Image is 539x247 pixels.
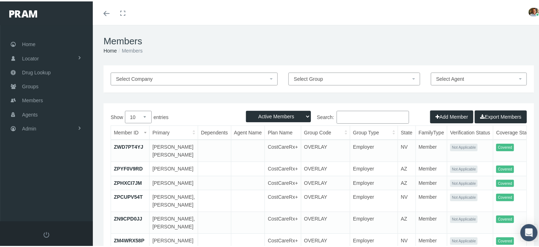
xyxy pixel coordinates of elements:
td: OVERLAY [301,160,350,175]
span: Not Applicable [450,142,478,150]
span: Not Applicable [450,214,478,222]
td: CostCareRx+ [265,232,301,247]
td: Member [415,160,447,175]
th: Plan Name [265,124,301,138]
td: OVERLAY [301,232,350,247]
td: AZ [398,174,415,189]
td: Employer [350,232,398,247]
span: Covered [496,142,514,150]
span: Home [22,36,35,50]
td: [PERSON_NAME] [150,174,198,189]
span: Drug Lookup [22,64,51,78]
td: CostCareRx+ [265,174,301,189]
span: Agents [22,107,38,120]
a: ZPYF0V9RD [114,164,143,170]
th: FamilyType [415,124,447,138]
th: Agent Name [231,124,265,138]
span: Select Group [294,75,323,80]
a: ZPHXCI7JM [114,179,142,184]
td: OVERLAY [301,189,350,211]
span: Groups [22,78,39,92]
th: Primary: activate to sort column ascending [150,124,198,138]
td: [PERSON_NAME], [PERSON_NAME] [150,189,198,211]
a: ZPCUPV54T [114,193,143,198]
span: Select Agent [436,75,464,80]
a: Home [104,46,117,52]
th: Dependents [198,124,231,138]
th: Verification Status [447,124,493,138]
td: Member [415,211,447,232]
td: [PERSON_NAME] [150,232,198,247]
td: Employer [350,174,398,189]
td: NV [398,232,415,247]
td: NV [398,138,415,160]
th: Group Type: activate to sort column ascending [350,124,398,138]
td: OVERLAY [301,138,350,160]
button: Add Member [430,109,473,122]
span: Covered [496,192,514,200]
td: [PERSON_NAME] [150,160,198,175]
td: [PERSON_NAME] [PERSON_NAME] [150,138,198,160]
td: Employer [350,189,398,211]
span: Members [22,92,43,106]
td: OVERLAY [301,211,350,232]
h1: Members [104,34,534,45]
th: Group Code: activate to sort column ascending [301,124,350,138]
span: Admin [22,120,36,134]
span: Covered [496,236,514,243]
select: Showentries [125,109,152,122]
span: Not Applicable [450,178,478,186]
span: Select Company [116,75,153,80]
td: CostCareRx+ [265,160,301,175]
td: Member [415,232,447,247]
th: Coverage Status [493,124,537,138]
th: State [398,124,415,138]
span: Not Applicable [450,236,478,243]
td: Member [415,138,447,160]
img: PRAM_20_x_78.png [9,9,37,16]
span: Covered [496,164,514,172]
div: Open Intercom Messenger [520,223,538,240]
span: Covered [496,214,514,222]
th: Member ID: activate to sort column ascending [111,124,150,138]
td: OVERLAY [301,174,350,189]
span: Locator [22,50,39,64]
input: Search: [337,109,409,122]
button: Export Members [475,109,527,122]
td: CostCareRx+ [265,211,301,232]
td: CostCareRx+ [265,189,301,211]
a: ZWD7PT4YJ [114,143,143,148]
td: Employer [350,211,398,232]
td: Member [415,189,447,211]
td: [PERSON_NAME], [PERSON_NAME] [150,211,198,232]
a: ZN9CPD0JJ [114,214,142,220]
td: Employer [350,160,398,175]
td: Member [415,174,447,189]
li: Members [117,45,142,53]
td: CostCareRx+ [265,138,301,160]
a: ZM4WRX58P [114,236,145,242]
span: Covered [496,178,514,186]
td: NV [398,189,415,211]
td: Employer [350,138,398,160]
label: Search: [319,109,409,122]
td: AZ [398,160,415,175]
label: Show entries [111,109,319,122]
span: Not Applicable [450,164,478,172]
td: AZ [398,211,415,232]
span: Not Applicable [450,192,478,200]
